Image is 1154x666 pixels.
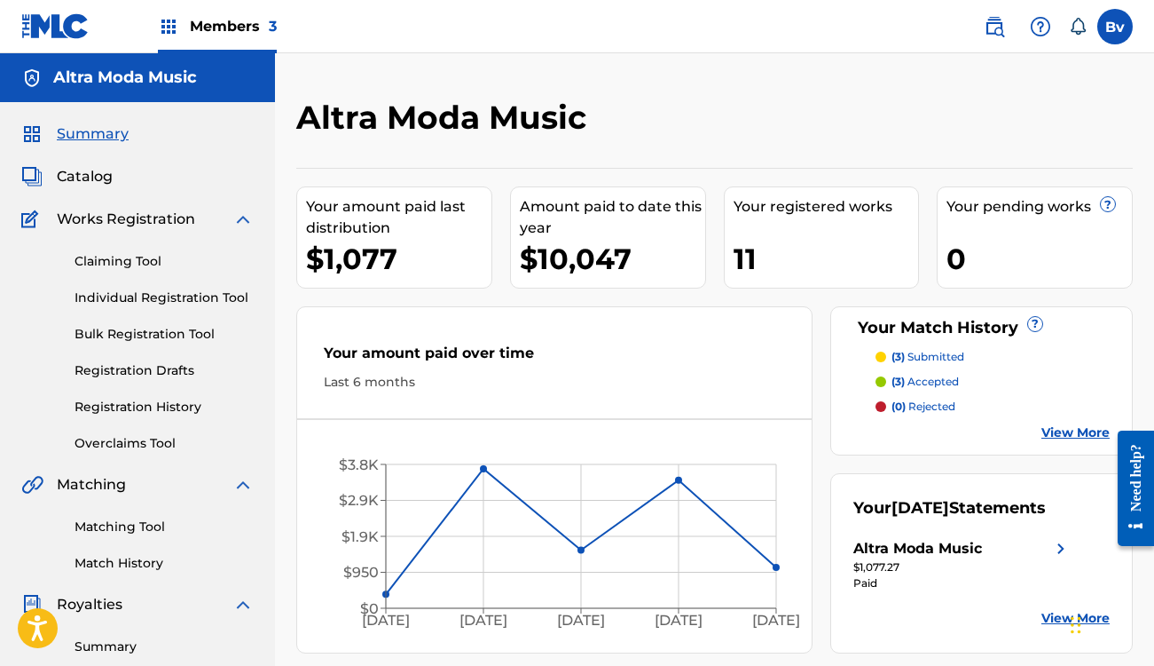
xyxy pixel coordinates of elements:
[984,16,1005,37] img: search
[232,474,254,496] img: expand
[891,350,905,363] span: (3)
[891,400,906,413] span: (0)
[752,612,800,629] tspan: [DATE]
[75,398,254,416] a: Registration History
[946,196,1132,218] div: Your pending works
[1097,9,1133,44] div: User Menu
[341,528,379,545] tspan: $1.9K
[734,196,919,218] div: Your registered works
[853,496,1046,520] div: Your Statements
[1028,317,1042,331] span: ?
[1041,609,1110,628] a: View More
[891,399,955,415] p: rejected
[57,123,129,145] span: Summary
[875,399,1110,415] a: (0) rejected
[21,166,113,187] a: CatalogCatalog
[269,18,277,35] span: 3
[1104,416,1154,562] iframe: Resource Center
[75,361,254,380] a: Registration Drafts
[21,209,44,230] img: Works Registration
[520,196,705,239] div: Amount paid to date this year
[158,16,179,37] img: Top Rightsholders
[339,456,379,473] tspan: $3.8K
[1030,16,1051,37] img: help
[1050,538,1072,559] img: right chevron icon
[875,374,1110,390] a: (3) accepted
[75,325,254,344] a: Bulk Registration Tool
[57,474,126,496] span: Matching
[853,538,982,559] div: Altra Moda Music
[232,209,254,230] img: expand
[296,98,595,138] h2: Altra Moda Music
[232,594,254,615] img: expand
[21,13,90,39] img: MLC Logo
[21,123,129,145] a: SummarySummary
[362,612,410,629] tspan: [DATE]
[853,538,1072,591] a: Altra Moda Musicright chevron icon$1,077.27Paid
[343,564,379,581] tspan: $950
[75,434,254,453] a: Overclaims Tool
[853,559,1072,575] div: $1,077.27
[57,166,113,187] span: Catalog
[891,498,949,518] span: [DATE]
[57,209,195,230] span: Works Registration
[1023,9,1058,44] div: Help
[875,349,1110,365] a: (3) submitted
[946,239,1132,279] div: 0
[853,316,1110,340] div: Your Match History
[891,375,905,388] span: (3)
[324,373,785,392] div: Last 6 months
[339,492,379,509] tspan: $2.9K
[21,474,43,496] img: Matching
[306,239,491,279] div: $1,077
[324,343,785,373] div: Your amount paid over time
[1065,581,1154,666] div: Chatwidget
[853,575,1072,591] div: Paid
[21,594,43,615] img: Royalties
[75,554,254,573] a: Match History
[557,612,605,629] tspan: [DATE]
[190,16,277,36] span: Members
[1069,18,1087,36] div: Notifications
[75,289,254,307] a: Individual Registration Tool
[1101,197,1115,211] span: ?
[1065,581,1154,666] iframe: Chat Widget
[1071,599,1081,652] div: Slepen
[459,612,507,629] tspan: [DATE]
[520,239,705,279] div: $10,047
[360,600,379,617] tspan: $0
[891,374,959,390] p: accepted
[21,123,43,145] img: Summary
[891,349,964,365] p: submitted
[21,67,43,89] img: Accounts
[977,9,1012,44] a: Public Search
[734,239,919,279] div: 11
[306,196,491,239] div: Your amount paid last distribution
[75,518,254,536] a: Matching Tool
[1041,424,1110,442] a: View More
[21,166,43,187] img: Catalog
[53,67,197,88] h5: Altra Moda Music
[57,594,122,615] span: Royalties
[75,638,254,656] a: Summary
[655,612,703,629] tspan: [DATE]
[75,252,254,271] a: Claiming Tool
